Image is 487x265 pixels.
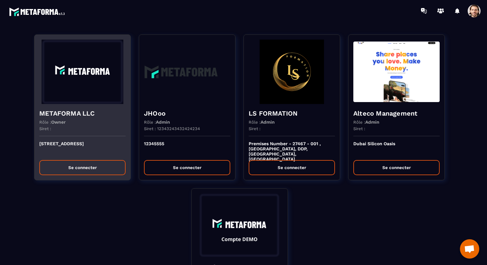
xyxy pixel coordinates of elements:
[353,109,440,118] h4: Alteco Management
[353,141,440,155] p: Dubai Silicon Oasis
[261,119,275,125] span: Admin
[39,141,126,155] p: [STREET_ADDRESS]
[365,119,379,125] span: Admin
[156,119,170,125] span: Admin
[51,119,66,125] span: Owner
[144,119,170,125] p: Rôle :
[39,126,51,131] p: Siret :
[249,109,335,118] h4: LS FORMATION
[249,141,335,155] p: Premises Number - 27467 - 001 , [GEOGRAPHIC_DATA], DDP, [GEOGRAPHIC_DATA], [GEOGRAPHIC_DATA]
[144,40,230,104] img: funnel-background
[196,194,283,258] img: funnel-background
[249,40,335,104] img: funnel-background
[353,40,440,104] img: funnel-background
[144,141,230,155] p: 12345555
[39,40,126,104] img: funnel-background
[249,119,275,125] p: Rôle :
[353,160,440,175] button: Se connecter
[144,109,230,118] h4: JHOoo
[39,160,126,175] button: Se connecter
[460,239,479,259] div: Ouvrir le chat
[353,126,365,131] p: Siret :
[39,109,126,118] h4: METAFORMA LLC
[249,126,261,131] p: Siret :
[144,126,200,131] p: Siret : 12343243432424234
[353,119,379,125] p: Rôle :
[39,119,66,125] p: Rôle :
[144,160,230,175] button: Se connecter
[9,6,67,18] img: logo
[249,160,335,175] button: Se connecter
